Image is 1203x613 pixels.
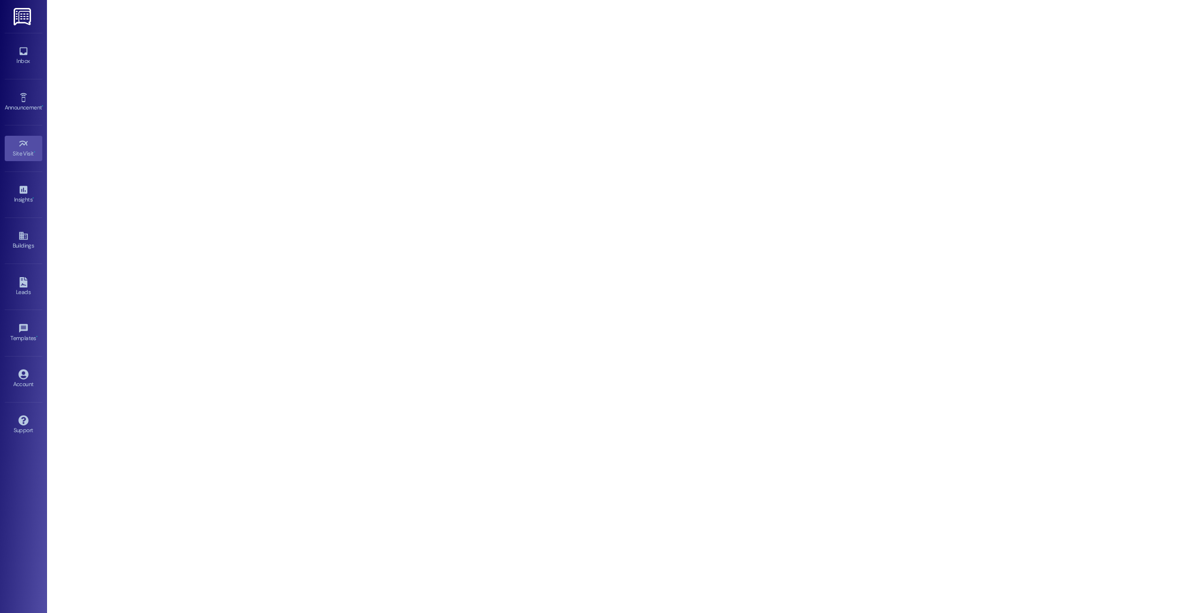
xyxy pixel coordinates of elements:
[42,103,43,109] span: •
[5,366,42,392] a: Account
[5,412,42,438] a: Support
[14,8,33,25] img: ResiDesk Logo
[34,149,35,155] span: •
[5,228,42,253] a: Buildings
[32,195,34,202] span: •
[5,274,42,300] a: Leads
[36,334,38,340] span: •
[5,43,42,69] a: Inbox
[5,320,42,346] a: Templates •
[5,136,42,161] a: Site Visit •
[5,182,42,207] a: Insights •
